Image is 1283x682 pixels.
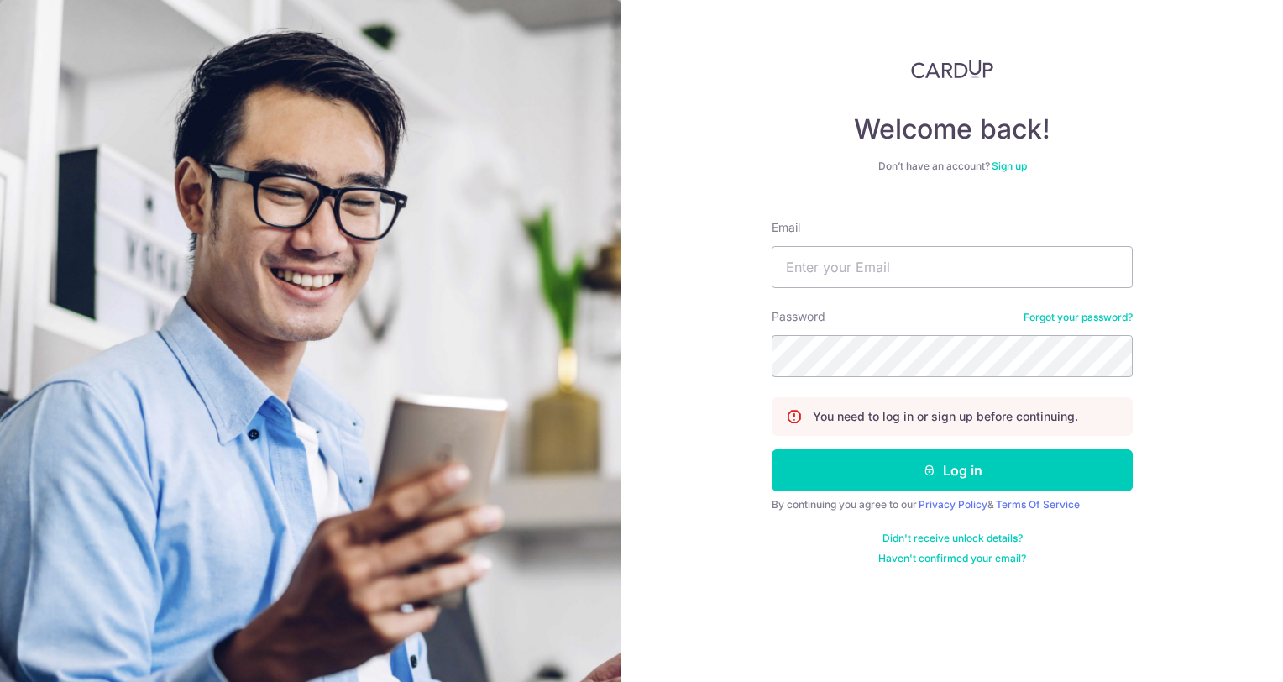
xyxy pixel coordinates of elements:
button: Log in [772,449,1133,491]
div: By continuing you agree to our & [772,498,1133,511]
label: Email [772,219,800,236]
a: Haven't confirmed your email? [878,552,1026,565]
a: Privacy Policy [919,498,987,511]
h4: Welcome back! [772,113,1133,146]
label: Password [772,308,825,325]
img: CardUp Logo [911,59,993,79]
a: Sign up [992,160,1027,172]
a: Forgot your password? [1024,311,1133,324]
a: Terms Of Service [996,498,1080,511]
div: Don’t have an account? [772,160,1133,173]
a: Didn't receive unlock details? [882,532,1023,545]
p: You need to log in or sign up before continuing. [813,408,1078,425]
input: Enter your Email [772,246,1133,288]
